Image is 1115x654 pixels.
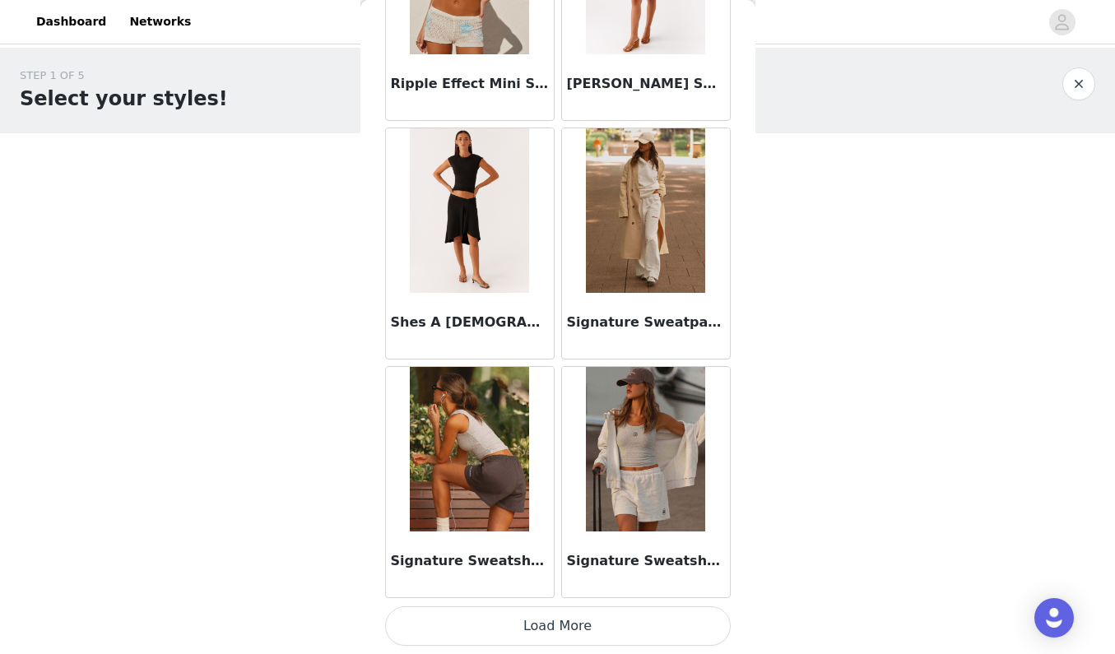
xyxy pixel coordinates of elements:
[385,606,731,646] button: Load More
[567,74,725,94] h3: [PERSON_NAME] Shorts - Blue
[410,367,529,531] img: Signature Sweatshorts - Charcoal
[26,3,116,40] a: Dashboard
[391,551,549,571] h3: Signature Sweatshorts - Charcoal
[1054,9,1070,35] div: avatar
[391,313,549,332] h3: Shes A [DEMOGRAPHIC_DATA] Midi Skirt - Black
[20,67,228,84] div: STEP 1 OF 5
[391,74,549,94] h3: Ripple Effect Mini Shorts - Ivory
[586,367,705,531] img: Signature Sweatshorts - Grey
[119,3,201,40] a: Networks
[586,128,705,293] img: Signature Sweatpants - Ivory
[20,84,228,114] h1: Select your styles!
[567,551,725,571] h3: Signature Sweatshorts - Grey
[1034,598,1074,638] div: Open Intercom Messenger
[410,128,529,293] img: Shes A Lady Midi Skirt - Black
[567,313,725,332] h3: Signature Sweatpants - Ivory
